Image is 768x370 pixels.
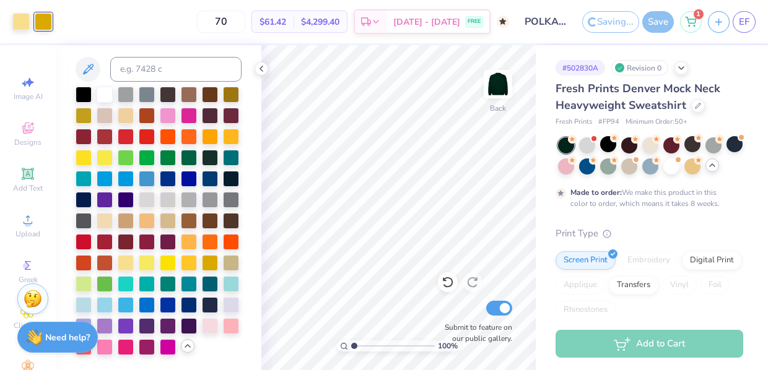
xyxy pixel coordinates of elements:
[486,72,510,97] img: Back
[260,15,286,28] span: $61.42
[6,321,50,340] span: Clipart & logos
[515,9,576,34] input: Untitled Design
[45,332,90,343] strong: Need help?
[556,226,743,241] div: Print Type
[438,340,458,351] span: 100 %
[110,57,242,82] input: e.g. 7428 c
[733,11,756,33] a: EF
[301,15,339,28] span: $4,299.40
[14,92,43,101] span: Image AI
[15,229,40,239] span: Upload
[570,187,622,197] strong: Made to order:
[682,251,742,270] div: Digital Print
[609,276,658,295] div: Transfers
[13,183,43,193] span: Add Text
[490,103,506,114] div: Back
[700,276,730,295] div: Foil
[19,275,38,285] span: Greek
[468,17,481,26] span: FREE
[570,187,723,209] div: We make this product in this color to order, which means it takes 8 weeks.
[611,60,668,75] div: Revision 0
[556,117,592,127] span: Fresh Prints
[556,251,616,270] div: Screen Print
[626,117,687,127] span: Minimum Order: 50 +
[556,301,616,319] div: Rhinestones
[598,117,619,127] span: # FP94
[438,322,512,344] label: Submit to feature on our public gallery.
[197,11,245,33] input: – –
[556,60,605,75] div: # 502830A
[694,9,704,19] span: 1
[14,137,41,147] span: Designs
[662,276,697,295] div: Vinyl
[393,15,460,28] span: [DATE] - [DATE]
[556,81,720,113] span: Fresh Prints Denver Mock Neck Heavyweight Sweatshirt
[739,15,749,29] span: EF
[556,276,605,295] div: Applique
[619,251,678,270] div: Embroidery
